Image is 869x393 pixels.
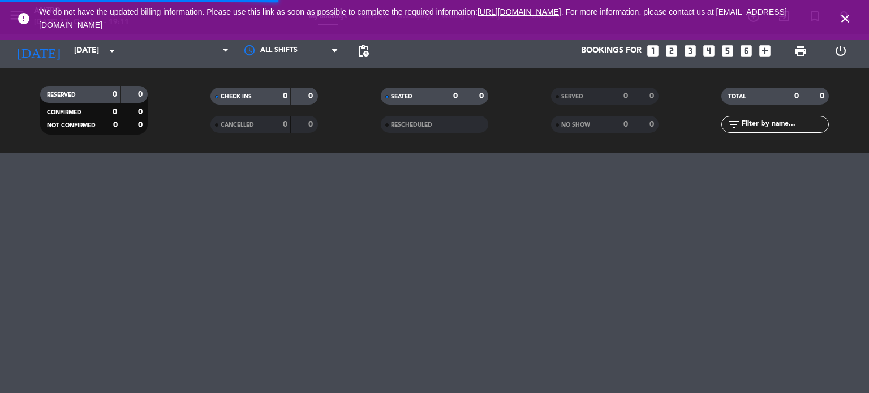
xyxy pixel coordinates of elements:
[39,7,787,29] a: . For more information, please contact us at [EMAIL_ADDRESS][DOMAIN_NAME]
[221,94,252,100] span: CHECK INS
[739,44,754,58] i: looks_6
[113,121,118,129] strong: 0
[623,120,628,128] strong: 0
[283,120,287,128] strong: 0
[221,122,254,128] span: CANCELLED
[581,46,642,55] span: Bookings for
[479,92,486,100] strong: 0
[113,90,117,98] strong: 0
[453,92,458,100] strong: 0
[838,12,852,25] i: close
[39,7,787,29] span: We do not have the updated billing information. Please use this link as soon as possible to compl...
[728,94,746,100] span: TOTAL
[356,44,370,58] span: pending_actions
[683,44,698,58] i: looks_3
[8,38,68,63] i: [DATE]
[561,94,583,100] span: SERVED
[820,34,861,68] div: LOG OUT
[47,123,96,128] span: NOT CONFIRMED
[646,44,660,58] i: looks_one
[834,44,848,58] i: power_settings_new
[561,122,590,128] span: NO SHOW
[702,44,716,58] i: looks_4
[477,7,561,16] a: [URL][DOMAIN_NAME]
[113,108,117,116] strong: 0
[758,44,772,58] i: add_box
[105,44,119,58] i: arrow_drop_down
[391,94,412,100] span: SEATED
[649,92,656,100] strong: 0
[720,44,735,58] i: looks_5
[47,110,81,115] span: CONFIRMED
[820,92,827,100] strong: 0
[47,92,76,98] span: RESERVED
[17,12,31,25] i: error
[308,92,315,100] strong: 0
[138,90,145,98] strong: 0
[727,118,741,131] i: filter_list
[794,92,799,100] strong: 0
[138,121,145,129] strong: 0
[794,44,807,58] span: print
[741,118,828,131] input: Filter by name...
[283,92,287,100] strong: 0
[138,108,145,116] strong: 0
[664,44,679,58] i: looks_two
[649,120,656,128] strong: 0
[623,92,628,100] strong: 0
[308,120,315,128] strong: 0
[391,122,432,128] span: RESCHEDULED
